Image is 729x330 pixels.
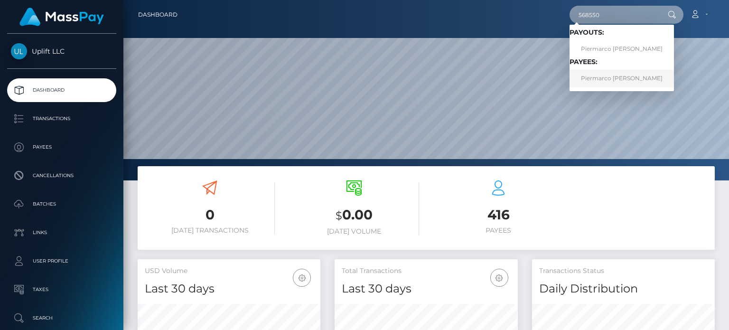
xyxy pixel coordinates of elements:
h4: Daily Distribution [539,281,708,297]
h6: Payouts: [570,28,674,37]
a: Links [7,221,116,245]
h6: [DATE] Transactions [145,226,275,235]
a: Transactions [7,107,116,131]
h5: USD Volume [145,266,313,276]
a: Taxes [7,278,116,302]
p: Search [11,311,112,325]
p: Links [11,226,112,240]
a: Search [7,306,116,330]
input: Search... [570,6,659,24]
img: Uplift LLC [11,43,27,59]
a: Dashboard [138,5,178,25]
p: Dashboard [11,83,112,97]
h4: Last 30 days [145,281,313,297]
h5: Transactions Status [539,266,708,276]
p: Batches [11,197,112,211]
a: Piermarco [PERSON_NAME] [570,70,674,87]
h3: 416 [433,206,563,224]
h4: Last 30 days [342,281,510,297]
a: Batches [7,192,116,216]
h6: Payees: [570,58,674,66]
p: Cancellations [11,169,112,183]
a: Piermarco [PERSON_NAME] [570,40,674,58]
p: Payees [11,140,112,154]
h3: 0.00 [289,206,419,225]
h5: Total Transactions [342,266,510,276]
a: Cancellations [7,164,116,188]
a: Payees [7,135,116,159]
a: Dashboard [7,78,116,102]
h6: Payees [433,226,563,235]
small: $ [336,209,342,222]
a: User Profile [7,249,116,273]
p: Taxes [11,283,112,297]
p: User Profile [11,254,112,268]
h3: 0 [145,206,275,224]
img: MassPay Logo [19,8,104,26]
p: Transactions [11,112,112,126]
span: Uplift LLC [7,47,116,56]
h6: [DATE] Volume [289,227,419,236]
